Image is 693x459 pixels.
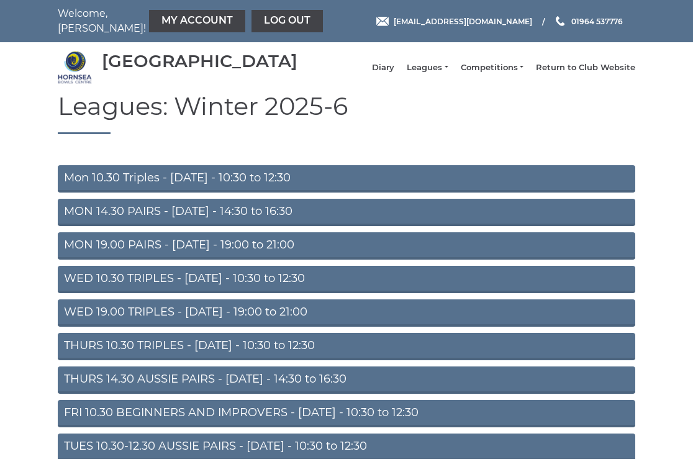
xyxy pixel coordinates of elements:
nav: Welcome, [PERSON_NAME]! [58,6,288,36]
img: Hornsea Bowls Centre [58,50,92,84]
a: My Account [149,10,245,32]
a: Leagues [407,62,448,73]
div: [GEOGRAPHIC_DATA] [102,52,297,71]
span: 01964 537776 [571,16,623,25]
a: THURS 10.30 TRIPLES - [DATE] - 10:30 to 12:30 [58,333,635,360]
a: Return to Club Website [536,62,635,73]
h1: Leagues: Winter 2025-6 [58,93,635,134]
a: Email [EMAIL_ADDRESS][DOMAIN_NAME] [376,16,532,27]
a: MON 19.00 PAIRS - [DATE] - 19:00 to 21:00 [58,232,635,260]
a: WED 19.00 TRIPLES - [DATE] - 19:00 to 21:00 [58,299,635,327]
a: THURS 14.30 AUSSIE PAIRS - [DATE] - 14:30 to 16:30 [58,366,635,394]
a: FRI 10.30 BEGINNERS AND IMPROVERS - [DATE] - 10:30 to 12:30 [58,400,635,427]
img: Phone us [556,16,564,26]
a: Diary [372,62,394,73]
span: [EMAIL_ADDRESS][DOMAIN_NAME] [394,16,532,25]
img: Email [376,17,389,26]
a: WED 10.30 TRIPLES - [DATE] - 10:30 to 12:30 [58,266,635,293]
a: Phone us 01964 537776 [554,16,623,27]
a: Log out [251,10,323,32]
a: Competitions [461,62,523,73]
a: Mon 10.30 Triples - [DATE] - 10:30 to 12:30 [58,165,635,193]
a: MON 14.30 PAIRS - [DATE] - 14:30 to 16:30 [58,199,635,226]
